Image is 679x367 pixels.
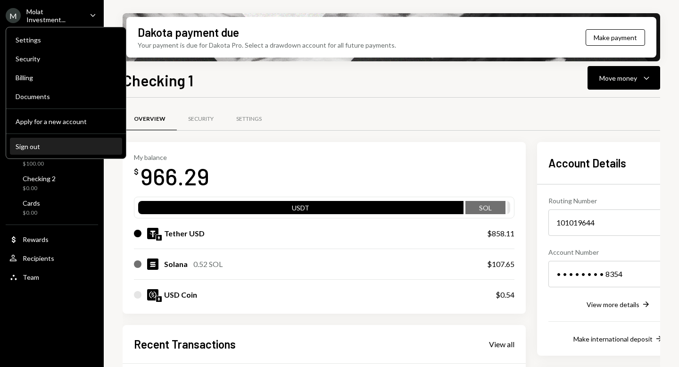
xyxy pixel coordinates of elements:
div: Team [23,273,39,281]
div: Cards [23,199,40,207]
div: Documents [16,92,116,100]
a: Settings [10,31,122,48]
div: Security [188,115,214,123]
a: Documents [10,88,122,105]
h1: Checking 1 [123,71,193,90]
img: USDT [147,228,158,239]
a: Overview [123,107,177,131]
div: View all [489,340,514,349]
div: Your payment is due for Dakota Pro. Select a drawdown account for all future payments. [138,40,396,50]
div: $0.00 [23,209,40,217]
div: Tether USD [164,228,205,239]
div: $107.65 [487,259,514,270]
div: 966.29 [141,161,209,191]
a: Billing [10,69,122,86]
button: Apply for a new account [10,113,122,130]
button: Make payment [586,29,645,46]
button: View more details [587,300,651,310]
div: M [6,8,21,23]
div: 0.52 SOL [193,259,223,270]
a: Security [177,107,225,131]
div: Billing [16,74,116,82]
a: Settings [225,107,273,131]
div: Molat Investment... [26,8,82,24]
div: Solana [164,259,188,270]
div: My balance [134,153,209,161]
div: $100.00 [23,160,49,168]
div: $858.11 [487,228,514,239]
a: Security [10,50,122,67]
div: USD Coin [164,289,197,300]
a: Rewards [6,231,98,248]
div: Settings [236,115,262,123]
button: Sign out [10,138,122,155]
img: USDC [147,289,158,300]
a: Cards$0.00 [6,196,98,219]
a: Checking 2$0.00 [6,172,98,194]
div: Make international deposit [573,335,653,343]
div: $ [134,167,139,176]
div: Checking 2 [23,175,56,183]
div: Security [16,55,116,63]
div: USDT [138,203,464,216]
a: Recipients [6,250,98,267]
button: Make international deposit [573,334,664,344]
a: Team [6,268,98,285]
img: ethereum-mainnet [156,235,162,241]
div: Settings [16,36,116,44]
div: View more details [587,300,639,309]
div: $0.54 [496,289,514,300]
div: Apply for a new account [16,117,116,125]
a: View all [489,339,514,349]
div: SOL [465,203,505,216]
div: Recipients [23,254,54,262]
div: Overview [134,115,166,123]
img: ethereum-mainnet [156,296,162,302]
img: SOL [147,259,158,270]
div: Rewards [23,235,49,243]
div: Dakota payment due [138,25,239,40]
button: Move money [588,66,660,90]
h2: Recent Transactions [134,336,236,352]
div: Move money [599,73,637,83]
div: Sign out [16,142,116,150]
div: $0.00 [23,184,56,192]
